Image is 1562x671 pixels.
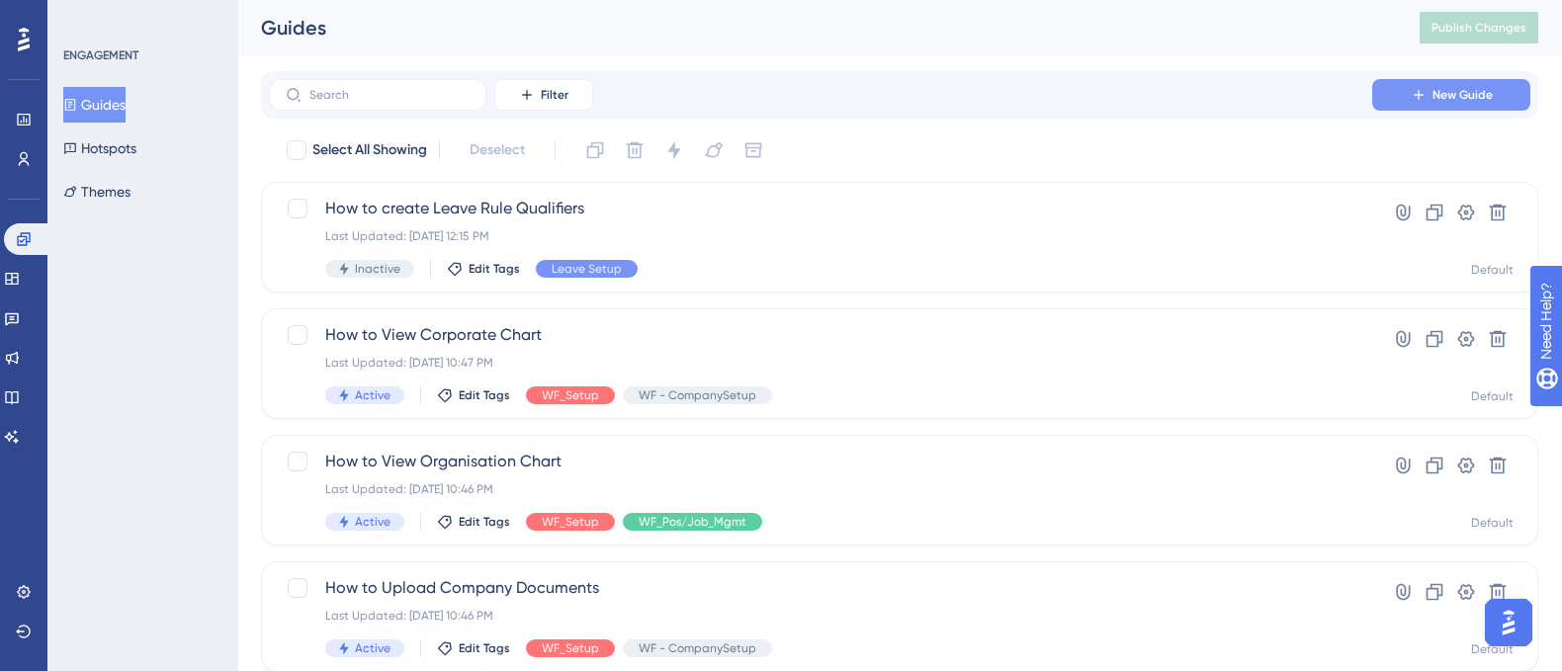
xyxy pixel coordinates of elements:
button: Edit Tags [437,387,510,403]
iframe: UserGuiding AI Assistant Launcher [1479,593,1538,652]
span: How to View Corporate Chart [325,323,1316,347]
span: WF - CompanySetup [639,640,756,656]
span: New Guide [1432,87,1493,103]
span: Filter [541,87,568,103]
span: Deselect [470,138,525,162]
div: Last Updated: [DATE] 12:15 PM [325,228,1316,244]
div: Default [1471,641,1514,657]
span: Leave Setup [552,261,622,277]
button: Themes [63,174,130,210]
button: New Guide [1372,79,1530,111]
span: Select All Showing [312,138,427,162]
span: WF - CompanySetup [639,387,756,403]
span: Edit Tags [459,387,510,403]
div: Default [1471,388,1514,404]
span: Active [355,514,390,530]
span: How to Upload Company Documents [325,576,1316,600]
span: WF_Setup [542,514,599,530]
span: Inactive [355,261,400,277]
span: Edit Tags [469,261,520,277]
div: ENGAGEMENT [63,47,138,63]
div: Last Updated: [DATE] 10:46 PM [325,481,1316,497]
span: Need Help? [46,5,124,29]
button: Edit Tags [447,261,520,277]
button: Filter [494,79,593,111]
span: WF_Setup [542,640,599,656]
div: Default [1471,515,1514,531]
span: Publish Changes [1432,20,1526,36]
span: Active [355,387,390,403]
span: Active [355,640,390,656]
span: WF_Pos/Job_Mgmt [639,514,746,530]
span: Edit Tags [459,514,510,530]
div: Last Updated: [DATE] 10:46 PM [325,608,1316,624]
input: Search [309,88,470,102]
button: Publish Changes [1420,12,1538,43]
div: Last Updated: [DATE] 10:47 PM [325,355,1316,371]
button: Guides [63,87,126,123]
span: WF_Setup [542,387,599,403]
div: Default [1471,262,1514,278]
button: Hotspots [63,130,136,166]
button: Deselect [452,132,543,168]
span: Edit Tags [459,640,510,656]
button: Edit Tags [437,514,510,530]
span: How to View Organisation Chart [325,450,1316,473]
span: How to create Leave Rule Qualifiers [325,197,1316,220]
button: Edit Tags [437,640,510,656]
div: Guides [261,14,1370,42]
